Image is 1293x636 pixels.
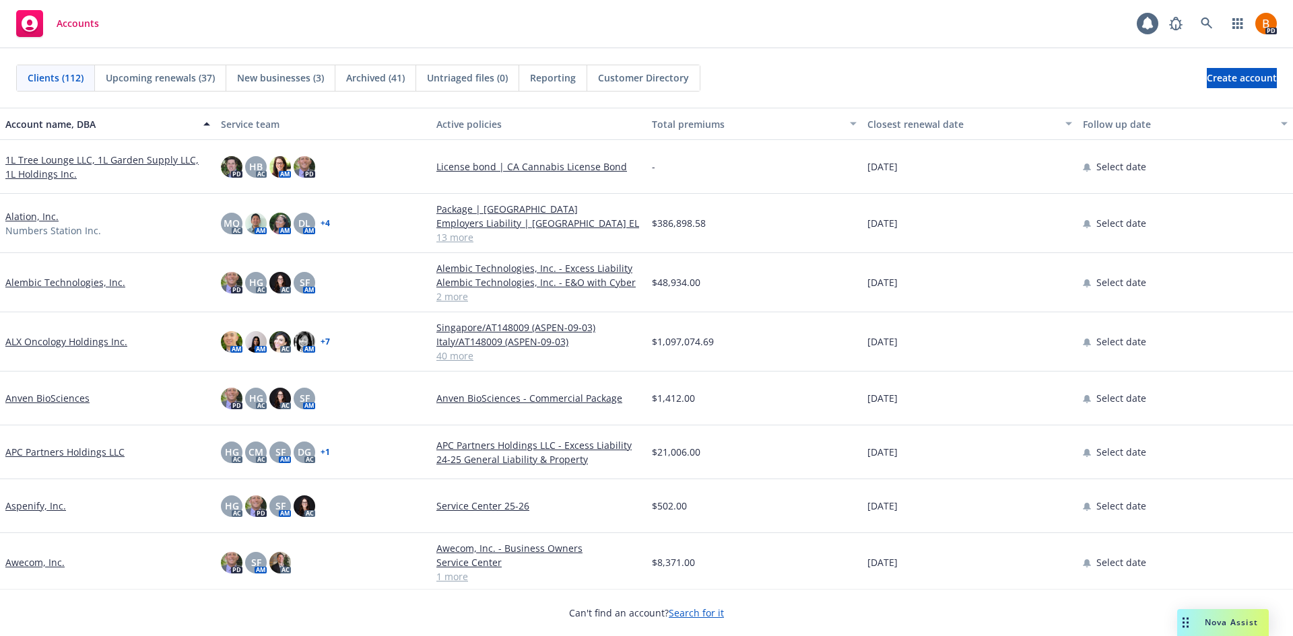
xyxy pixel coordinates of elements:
[436,391,641,405] a: Anven BioSciences - Commercial Package
[652,334,714,349] span: $1,097,074.69
[652,160,655,174] span: -
[1096,216,1146,230] span: Select date
[1083,117,1273,131] div: Follow up date
[5,223,101,238] span: Numbers Station Inc.
[300,391,310,405] span: SF
[867,445,898,459] span: [DATE]
[530,71,576,85] span: Reporting
[224,216,240,230] span: MQ
[867,391,898,405] span: [DATE]
[1096,445,1146,459] span: Select date
[436,117,641,131] div: Active policies
[221,117,426,131] div: Service team
[1177,609,1269,636] button: Nova Assist
[1193,10,1220,37] a: Search
[436,216,641,230] a: Employers Liability | [GEOGRAPHIC_DATA] EL
[652,275,700,289] span: $48,934.00
[221,552,242,573] img: photo
[269,388,291,409] img: photo
[646,108,862,140] button: Total premiums
[251,555,261,569] span: SF
[436,289,641,304] a: 2 more
[1205,616,1258,628] span: Nova Assist
[245,495,267,517] img: photo
[431,108,646,140] button: Active policies
[436,230,641,244] a: 13 more
[436,438,641,452] a: APC Partners Holdings LLC - Excess Liability
[275,445,286,459] span: SF
[5,391,90,405] a: Anven BioSciences
[652,391,695,405] span: $1,412.00
[867,275,898,289] span: [DATE]
[294,156,315,178] img: photo
[248,445,263,459] span: CM
[598,71,689,85] span: Customer Directory
[5,209,59,223] a: Alation, Inc.
[427,71,508,85] span: Untriaged files (0)
[237,71,324,85] span: New businesses (3)
[436,569,641,584] a: 1 more
[249,160,263,174] span: HB
[436,261,641,275] a: Alembic Technologies, Inc. - Excess Liability
[436,202,641,216] a: Package | [GEOGRAPHIC_DATA]
[1096,160,1146,174] span: Select date
[275,499,286,513] span: SF
[1207,65,1277,91] span: Create account
[5,153,210,181] a: 1L Tree Lounge LLC, 1L Garden Supply LLC, 1L Holdings Inc.
[1096,555,1146,569] span: Select date
[1096,275,1146,289] span: Select date
[221,156,242,178] img: photo
[436,499,641,513] a: Service Center 25-26
[436,275,641,289] a: Alembic Technologies, Inc. - E&O with Cyber
[57,18,99,29] span: Accounts
[862,108,1077,140] button: Closest renewal date
[867,334,898,349] span: [DATE]
[294,331,315,353] img: photo
[436,320,641,334] a: Singapore/AT148009 (ASPEN-09-03)
[106,71,215,85] span: Upcoming renewals (37)
[436,160,641,174] a: License bond | CA Cannabis License Bond
[249,275,263,289] span: HG
[652,216,706,230] span: $386,898.58
[652,499,687,513] span: $502.00
[569,606,724,620] span: Can't find an account?
[436,452,641,466] a: 24-25 General Liability & Property
[669,606,724,619] a: Search for it
[249,391,263,405] span: HG
[867,555,898,569] span: [DATE]
[215,108,431,140] button: Service team
[1096,499,1146,513] span: Select date
[269,552,291,573] img: photo
[298,445,311,459] span: DG
[269,331,291,353] img: photo
[652,445,700,459] span: $21,006.00
[5,117,195,131] div: Account name, DBA
[221,272,242,293] img: photo
[436,555,641,569] a: Service Center
[225,499,239,513] span: HG
[1224,10,1251,37] a: Switch app
[11,5,104,42] a: Accounts
[346,71,405,85] span: Archived (41)
[321,448,330,456] a: + 1
[436,349,641,363] a: 40 more
[245,331,267,353] img: photo
[221,388,242,409] img: photo
[321,219,330,227] a: + 4
[5,555,65,569] a: Awecom, Inc.
[221,331,242,353] img: photo
[269,156,291,178] img: photo
[1162,10,1189,37] a: Report a Bug
[5,499,66,513] a: Aspenify, Inc.
[436,541,641,555] a: Awecom, Inc. - Business Owners
[867,499,898,513] span: [DATE]
[5,275,125,289] a: Alembic Technologies, Inc.
[225,445,239,459] span: HG
[867,216,898,230] span: [DATE]
[867,160,898,174] span: [DATE]
[1077,108,1293,140] button: Follow up date
[294,495,315,517] img: photo
[1177,609,1194,636] div: Drag to move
